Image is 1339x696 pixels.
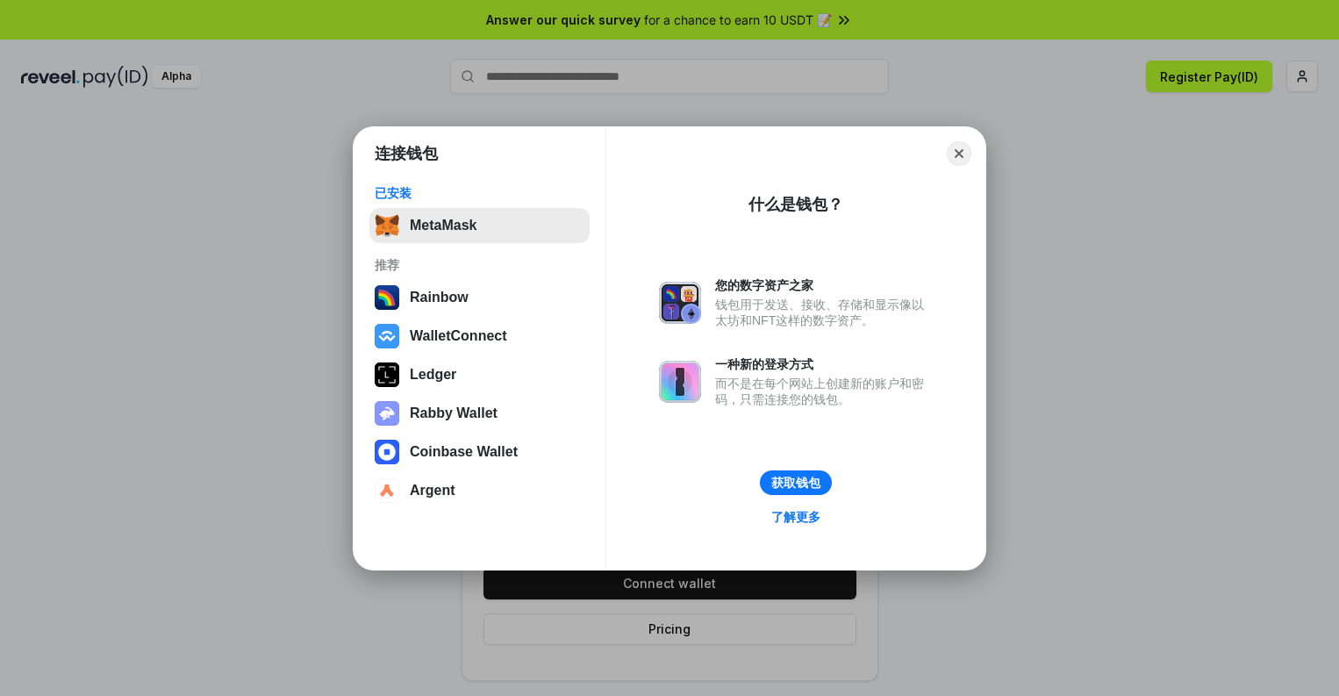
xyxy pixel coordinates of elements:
div: 您的数字资产之家 [715,277,933,293]
div: 什么是钱包？ [748,194,843,215]
img: svg+xml,%3Csvg%20width%3D%2228%22%20height%3D%2228%22%20viewBox%3D%220%200%2028%2028%22%20fill%3D... [375,440,399,464]
button: MetaMask [369,208,590,243]
h1: 连接钱包 [375,143,438,164]
div: MetaMask [410,218,476,233]
img: svg+xml,%3Csvg%20fill%3D%22none%22%20height%3D%2233%22%20viewBox%3D%220%200%2035%2033%22%20width%... [375,213,399,238]
div: Argent [410,483,455,499]
div: Ledger [410,367,456,383]
button: Coinbase Wallet [369,434,590,470]
button: Argent [369,473,590,508]
div: 钱包用于发送、接收、存储和显示像以太坊和NFT这样的数字资产。 [715,297,933,328]
img: svg+xml,%3Csvg%20width%3D%2228%22%20height%3D%2228%22%20viewBox%3D%220%200%2028%2028%22%20fill%3D... [375,478,399,503]
button: Rabby Wallet [369,396,590,431]
div: 推荐 [375,257,584,273]
a: 了解更多 [761,506,831,528]
img: svg+xml,%3Csvg%20xmlns%3D%22http%3A%2F%2Fwww.w3.org%2F2000%2Fsvg%22%20fill%3D%22none%22%20viewBox... [659,361,701,403]
img: svg+xml,%3Csvg%20width%3D%2228%22%20height%3D%2228%22%20viewBox%3D%220%200%2028%2028%22%20fill%3D... [375,324,399,348]
div: 一种新的登录方式 [715,356,933,372]
div: WalletConnect [410,328,507,344]
img: svg+xml,%3Csvg%20width%3D%22120%22%20height%3D%22120%22%20viewBox%3D%220%200%20120%20120%22%20fil... [375,285,399,310]
div: 而不是在每个网站上创建新的账户和密码，只需连接您的钱包。 [715,376,933,407]
button: 获取钱包 [760,470,832,495]
div: Rainbow [410,290,469,305]
img: svg+xml,%3Csvg%20xmlns%3D%22http%3A%2F%2Fwww.w3.org%2F2000%2Fsvg%22%20width%3D%2228%22%20height%3... [375,362,399,387]
img: svg+xml,%3Csvg%20xmlns%3D%22http%3A%2F%2Fwww.w3.org%2F2000%2Fsvg%22%20fill%3D%22none%22%20viewBox... [659,282,701,324]
img: svg+xml,%3Csvg%20xmlns%3D%22http%3A%2F%2Fwww.w3.org%2F2000%2Fsvg%22%20fill%3D%22none%22%20viewBox... [375,401,399,426]
div: Coinbase Wallet [410,444,518,460]
div: Rabby Wallet [410,405,498,421]
button: Ledger [369,357,590,392]
button: WalletConnect [369,319,590,354]
button: Rainbow [369,280,590,315]
div: 已安装 [375,185,584,201]
button: Close [947,141,971,166]
div: 了解更多 [771,509,820,525]
div: 获取钱包 [771,475,820,491]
